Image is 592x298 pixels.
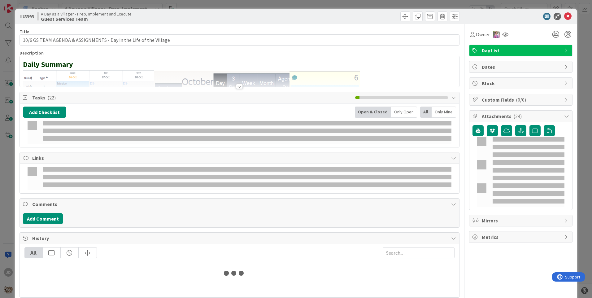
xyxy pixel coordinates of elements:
[482,47,561,54] span: Day List
[482,80,561,87] span: Block
[493,31,500,38] img: OM
[383,247,455,258] input: Search...
[432,107,456,118] div: Only Mine
[32,234,448,242] span: History
[355,107,391,118] div: Open & Closed
[482,96,561,103] span: Custom Fields
[482,217,561,224] span: Mirrors
[25,248,43,258] div: All
[482,233,561,241] span: Metrics
[20,34,459,46] input: type card name here...
[20,29,29,34] label: Title
[420,107,432,118] div: All
[23,69,360,221] img: image.png
[41,11,132,16] span: A Day as a Villager - Prep, Implement and Execute
[13,1,28,8] span: Support
[23,59,73,69] strong: Daily Summary
[513,113,522,119] span: ( 24 )
[24,13,34,20] b: 8393
[20,50,44,56] span: Description
[23,107,66,118] button: Add Checklist
[482,63,561,71] span: Dates
[41,16,132,21] b: Guest Services Team
[482,112,561,120] span: Attachments
[47,94,56,101] span: ( 22 )
[20,13,34,20] span: ID
[516,97,526,103] span: ( 0/0 )
[391,107,417,118] div: Only Open
[32,94,352,101] span: Tasks
[476,31,490,38] span: Owner
[32,200,448,208] span: Comments
[32,154,448,162] span: Links
[23,213,63,224] button: Add Comment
